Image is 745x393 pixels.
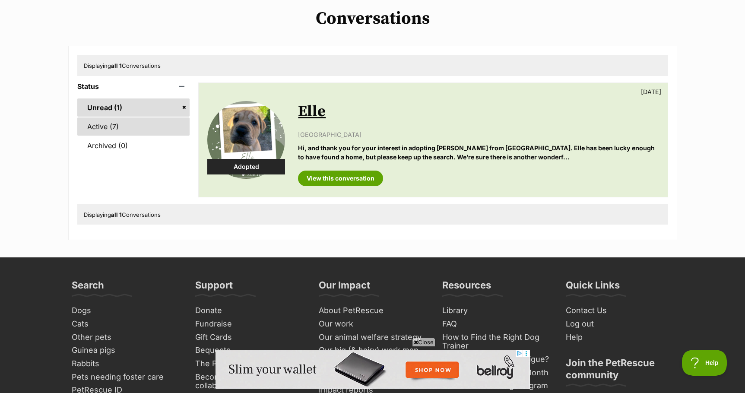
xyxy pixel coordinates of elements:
[298,143,659,162] p: Hi, and thank you for your interest in adopting [PERSON_NAME] from [GEOGRAPHIC_DATA]. Elle has be...
[439,331,554,353] a: How to Find the Right Dog Trainer
[68,357,183,371] a: Rabbits
[68,371,183,384] a: Pets needing foster care
[207,101,285,179] img: Elle
[315,331,430,344] a: Our animal welfare strategy
[72,279,104,296] h3: Search
[562,304,677,317] a: Contact Us
[641,87,661,96] p: [DATE]
[562,331,677,344] a: Help
[68,317,183,331] a: Cats
[298,102,326,121] a: Elle
[439,304,554,317] a: Library
[195,279,233,296] h3: Support
[77,136,190,155] a: Archived (0)
[315,304,430,317] a: About PetRescue
[439,317,554,331] a: FAQ
[77,98,190,117] a: Unread (1)
[68,344,183,357] a: Guinea pigs
[192,371,307,393] a: Become a food donation collaborator
[192,344,307,357] a: Bequests
[84,211,161,218] span: Displaying Conversations
[77,82,190,90] header: Status
[319,279,370,296] h3: Our Impact
[77,117,190,136] a: Active (7)
[216,350,530,389] iframe: Advertisement
[84,62,161,69] span: Displaying Conversations
[192,317,307,331] a: Fundraise
[566,279,620,296] h3: Quick Links
[566,357,674,386] h3: Join the PetRescue community
[68,331,183,344] a: Other pets
[442,279,491,296] h3: Resources
[298,171,383,186] a: View this conversation
[315,317,430,331] a: Our work
[207,159,285,174] div: Adopted
[68,304,183,317] a: Dogs
[315,344,430,357] a: Our big (& hairy) work map
[192,357,307,371] a: The PetRescue Bookshop
[192,304,307,317] a: Donate
[111,62,122,69] strong: all 1
[192,331,307,344] a: Gift Cards
[111,211,122,218] strong: all 1
[412,338,435,346] span: Close
[562,317,677,331] a: Log out
[298,130,659,139] p: [GEOGRAPHIC_DATA]
[682,350,728,376] iframe: Help Scout Beacon - Open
